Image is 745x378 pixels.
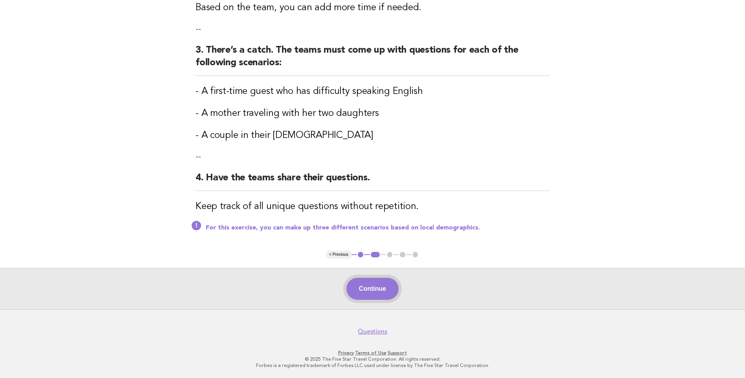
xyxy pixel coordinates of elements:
p: -- [196,151,549,162]
h3: Based on the team, you can add more time if needed. [196,2,549,14]
a: Privacy [338,350,354,356]
button: 2 [370,251,381,259]
h2: 3. There’s a catch. The teams must come up with questions for each of the following scenarios: [196,44,549,76]
a: Support [388,350,407,356]
a: Questions [358,328,387,336]
h2: 4. Have the teams share their questions. [196,172,549,191]
button: Continue [346,278,399,300]
button: 1 [357,251,364,259]
p: · · [132,350,613,356]
h3: - A couple in their [DEMOGRAPHIC_DATA] [196,129,549,142]
p: -- [196,24,549,35]
a: Terms of Use [355,350,386,356]
p: Forbes is a registered trademark of Forbes LLC used under license by The Five Star Travel Corpora... [132,362,613,369]
h3: - A mother traveling with her two daughters [196,107,549,120]
h3: - A first-time guest who has difficulty speaking English [196,85,549,98]
p: For this exercise, you can make up three different scenarios based on local demographics. [206,224,549,232]
h3: Keep track of all unique questions without repetition. [196,200,549,213]
button: < Previous [326,251,351,259]
p: © 2025 The Five Star Travel Corporation. All rights reserved. [132,356,613,362]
